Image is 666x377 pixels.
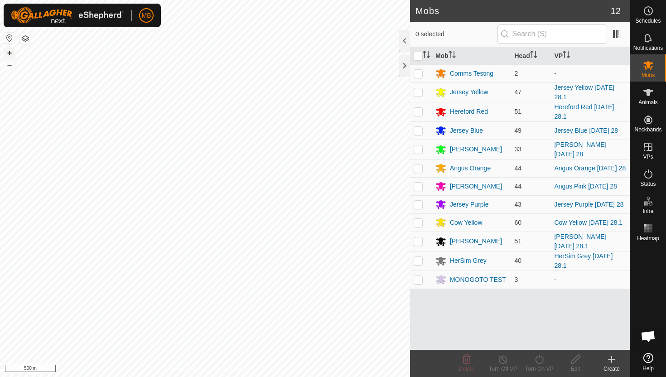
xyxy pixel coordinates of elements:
span: Schedules [635,18,661,24]
div: [PERSON_NAME] [450,145,502,154]
a: Jersey Blue [DATE] 28 [554,127,618,134]
span: 12 [611,4,621,18]
div: Edit [557,365,594,373]
a: Help [630,349,666,375]
div: Jersey Blue [450,126,483,135]
span: Mobs [642,72,655,78]
div: Create [594,365,630,373]
span: Infra [642,208,653,214]
a: Angus Orange [DATE] 28 [554,164,626,172]
span: 33 [514,145,521,153]
div: Comms Testing [450,69,493,78]
input: Search (S) [497,24,607,43]
span: Neckbands [634,127,661,132]
span: Status [640,181,656,187]
td: - [550,271,630,289]
span: Delete [459,366,475,372]
p-sorticon: Activate to sort [530,52,537,59]
a: Jersey Purple [DATE] 28 [554,201,623,208]
a: Angus Pink [DATE] 28 [554,183,617,190]
span: 2 [514,70,518,77]
p-sorticon: Activate to sort [423,52,430,59]
span: Notifications [633,45,663,51]
div: Angus Orange [450,164,491,173]
div: [PERSON_NAME] [450,237,502,246]
span: 49 [514,127,521,134]
button: Map Layers [20,33,31,44]
a: Cow Yellow [DATE] 28.1 [554,219,623,226]
a: Jersey Yellow [DATE] 28.1 [554,84,614,101]
a: Contact Us [214,365,241,373]
span: Help [642,366,654,371]
th: Head [511,47,550,65]
span: 43 [514,201,521,208]
a: Privacy Policy [169,365,203,373]
span: 51 [514,237,521,245]
div: Turn Off VP [485,365,521,373]
td: - [550,64,630,82]
span: 60 [514,219,521,226]
div: MONOGOTO TEST [450,275,506,285]
div: Hereford Red [450,107,488,116]
a: [PERSON_NAME] [DATE] 28 [554,141,606,158]
span: 0 selected [415,29,497,39]
button: – [4,59,15,70]
a: Open chat [635,323,662,350]
span: VPs [643,154,653,159]
button: + [4,48,15,58]
span: 47 [514,88,521,96]
th: Mob [432,47,511,65]
img: Gallagher Logo [11,7,124,24]
p-sorticon: Activate to sort [449,52,456,59]
p-sorticon: Activate to sort [563,52,570,59]
span: 40 [514,257,521,264]
button: Reset Map [4,33,15,43]
a: HerSim Grey [DATE] 28.1 [554,252,613,269]
span: Heatmap [637,236,659,241]
span: 44 [514,183,521,190]
span: 51 [514,108,521,115]
div: Turn On VP [521,365,557,373]
div: HerSim Grey [450,256,487,266]
div: Jersey Purple [450,200,489,209]
a: [PERSON_NAME] [DATE] 28.1 [554,233,606,250]
span: 3 [514,276,518,283]
h2: Mobs [415,5,611,16]
a: Hereford Red [DATE] 28.1 [554,103,614,120]
span: 44 [514,164,521,172]
div: Cow Yellow [450,218,483,227]
span: MB [142,11,151,20]
th: VP [550,47,630,65]
div: Jersey Yellow [450,87,488,97]
span: Animals [638,100,658,105]
div: [PERSON_NAME] [450,182,502,191]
